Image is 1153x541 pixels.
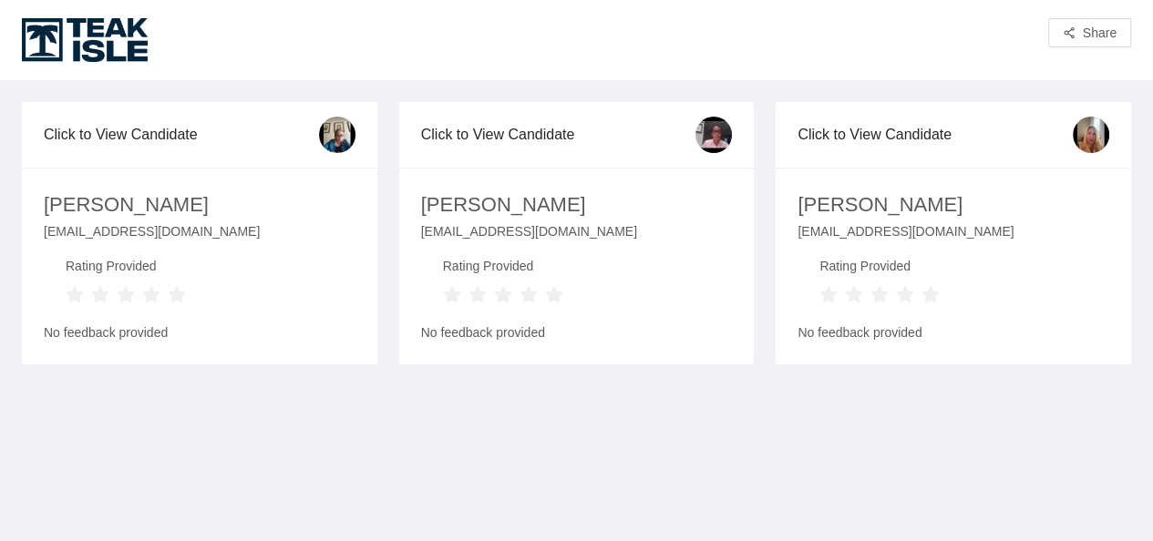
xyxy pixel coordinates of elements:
[421,108,696,160] div: Click to View Candidate
[819,256,940,281] div: Rating Provided
[66,256,186,281] div: Rating Provided
[421,189,586,221] div: [PERSON_NAME]
[845,286,863,304] span: star
[695,117,732,153] img: thumbnail100x100.jpg
[91,286,109,304] span: star
[1048,18,1131,47] button: share-altShare
[44,108,319,160] div: Click to View Candidate
[520,286,538,304] span: star
[819,286,838,304] span: star
[494,286,512,304] span: star
[22,18,148,62] img: Teak Isle
[44,221,355,256] div: [EMAIL_ADDRESS][DOMAIN_NAME]
[443,256,563,281] div: Rating Provided
[896,286,914,304] span: star
[921,286,940,304] span: star
[319,117,355,153] img: thumbnail100x100.jpg
[798,221,1109,256] div: [EMAIL_ADDRESS][DOMAIN_NAME]
[443,286,461,304] span: star
[1063,26,1076,41] span: share-alt
[798,309,1109,342] div: No feedback provided
[66,286,84,304] span: star
[545,286,563,304] span: star
[468,286,487,304] span: star
[421,221,733,256] div: [EMAIL_ADDRESS][DOMAIN_NAME]
[142,286,160,304] span: star
[168,286,186,304] span: star
[44,189,209,221] div: [PERSON_NAME]
[1073,117,1109,153] img: thumbnail100x100.jpg
[798,189,963,221] div: [PERSON_NAME]
[1083,23,1117,43] span: Share
[870,286,889,304] span: star
[421,309,733,342] div: No feedback provided
[117,286,135,304] span: star
[798,108,1073,160] div: Click to View Candidate
[44,309,355,342] div: No feedback provided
